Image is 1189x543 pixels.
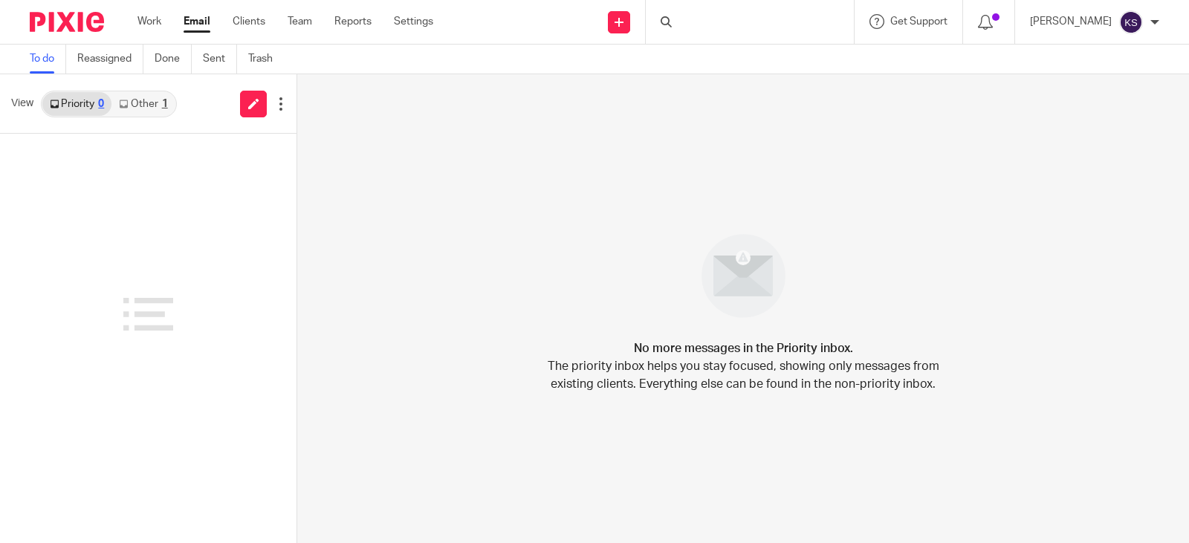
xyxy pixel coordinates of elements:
a: Clients [233,14,265,29]
a: Settings [394,14,433,29]
a: Email [184,14,210,29]
a: Sent [203,45,237,74]
div: 0 [98,99,104,109]
a: Priority0 [42,92,111,116]
a: Team [288,14,312,29]
a: Work [137,14,161,29]
a: Trash [248,45,284,74]
a: Other1 [111,92,175,116]
a: Done [155,45,192,74]
p: The priority inbox helps you stay focused, showing only messages from existing clients. Everythin... [546,357,940,393]
div: 1 [162,99,168,109]
a: Reassigned [77,45,143,74]
span: Get Support [890,16,947,27]
img: svg%3E [1119,10,1143,34]
h4: No more messages in the Priority inbox. [634,339,853,357]
a: Reports [334,14,372,29]
img: image [692,224,795,328]
a: To do [30,45,66,74]
img: Pixie [30,12,104,32]
span: View [11,96,33,111]
p: [PERSON_NAME] [1030,14,1112,29]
